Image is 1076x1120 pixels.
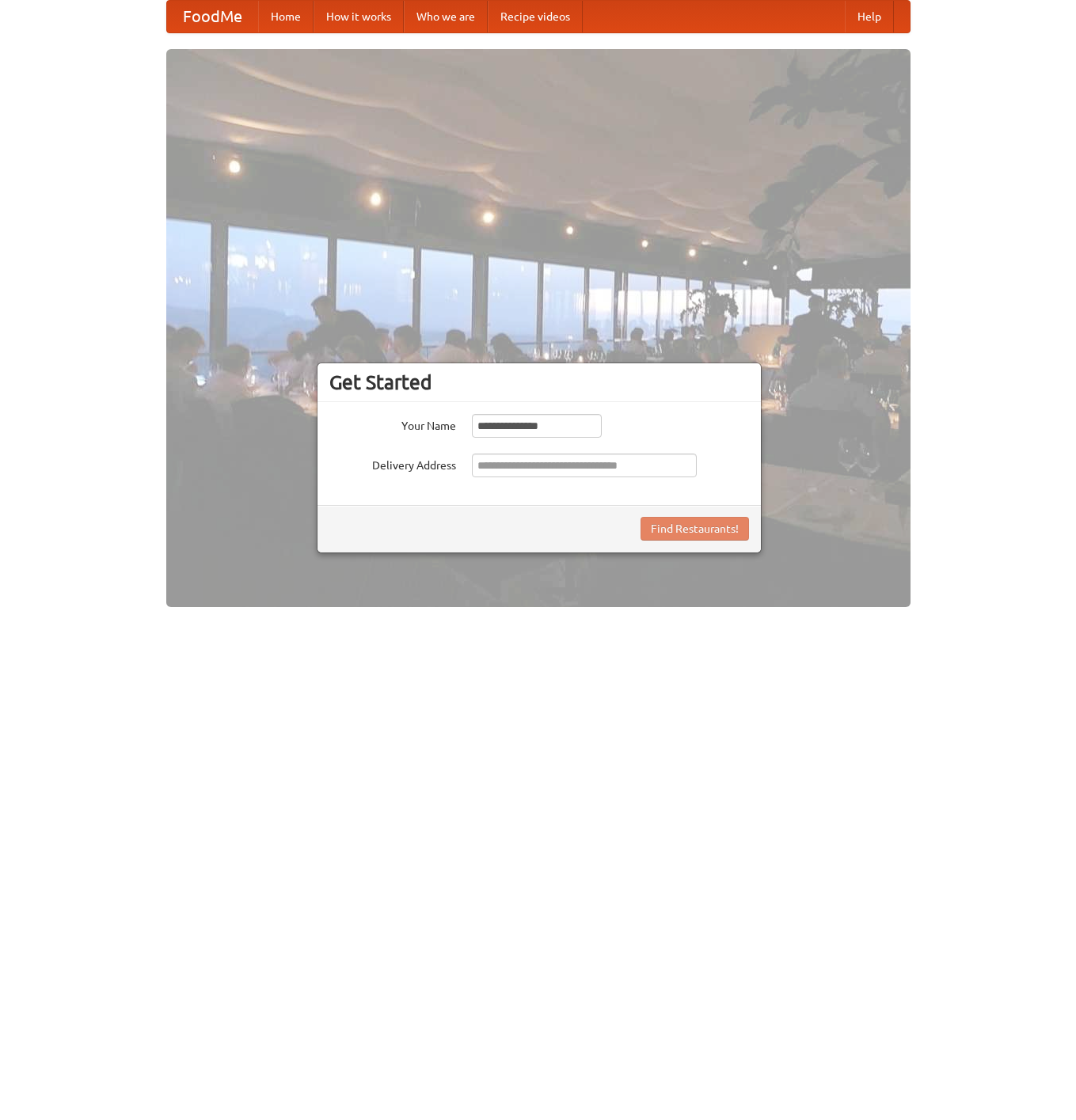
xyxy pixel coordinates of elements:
[329,414,456,434] label: Your Name
[845,1,894,32] a: Help
[329,454,456,473] label: Delivery Address
[641,517,749,541] button: Find Restaurants!
[488,1,583,32] a: Recipe videos
[314,1,404,32] a: How it works
[258,1,314,32] a: Home
[329,370,749,394] h3: Get Started
[167,1,258,32] a: FoodMe
[404,1,488,32] a: Who we are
